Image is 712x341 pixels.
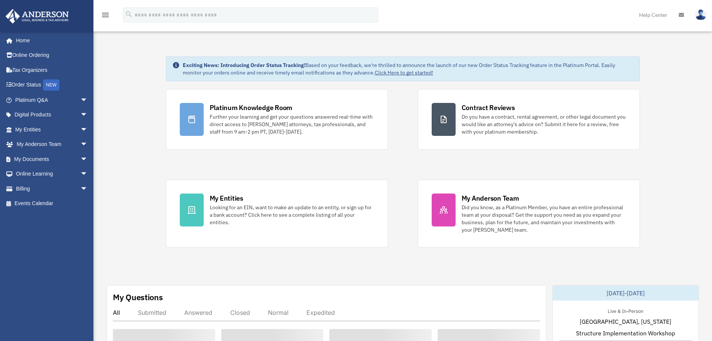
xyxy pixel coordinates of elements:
div: NEW [43,79,59,91]
div: Answered [184,309,212,316]
img: Anderson Advisors Platinum Portal [3,9,71,24]
div: Platinum Knowledge Room [210,103,293,112]
div: [DATE]-[DATE] [553,286,699,301]
div: Did you know, as a Platinum Member, you have an entire professional team at your disposal? Get th... [462,204,626,234]
a: Contract Reviews Do you have a contract, rental agreement, or other legal document you would like... [418,89,640,150]
span: [GEOGRAPHIC_DATA], [US_STATE] [580,317,671,326]
span: arrow_drop_down [80,92,95,108]
a: My Anderson Team Did you know, as a Platinum Member, you have an entire professional team at your... [418,180,640,247]
a: Home [5,33,95,48]
div: My Anderson Team [462,194,519,203]
a: Click Here to get started! [375,69,433,76]
a: menu [101,13,110,19]
div: My Entities [210,194,243,203]
img: User Pic [695,9,706,20]
strong: Exciting News: Introducing Order Status Tracking! [183,62,305,68]
a: Order StatusNEW [5,77,99,93]
div: Further your learning and get your questions answered real-time with direct access to [PERSON_NAM... [210,113,374,136]
span: arrow_drop_down [80,107,95,123]
a: Platinum Knowledge Room Further your learning and get your questions answered real-time with dire... [166,89,388,150]
div: Contract Reviews [462,103,515,112]
a: Online Learningarrow_drop_down [5,167,99,182]
div: Do you have a contract, rental agreement, or other legal document you would like an attorney's ad... [462,113,626,136]
span: arrow_drop_down [80,152,95,167]
span: arrow_drop_down [80,181,95,197]
span: arrow_drop_down [80,137,95,152]
div: My Questions [113,292,163,303]
div: All [113,309,120,316]
a: Digital Productsarrow_drop_down [5,107,99,122]
a: Billingarrow_drop_down [5,181,99,196]
i: menu [101,10,110,19]
a: My Entities Looking for an EIN, want to make an update to an entity, or sign up for a bank accoun... [166,180,388,247]
a: Platinum Q&Aarrow_drop_down [5,92,99,107]
span: Structure Implementation Workshop [576,329,675,338]
i: search [125,10,133,18]
a: My Anderson Teamarrow_drop_down [5,137,99,152]
span: arrow_drop_down [80,167,95,182]
a: Events Calendar [5,196,99,211]
a: My Documentsarrow_drop_down [5,152,99,167]
span: arrow_drop_down [80,122,95,137]
a: My Entitiesarrow_drop_down [5,122,99,137]
a: Online Ordering [5,48,99,63]
div: Submitted [138,309,166,316]
a: Tax Organizers [5,63,99,77]
div: Normal [268,309,289,316]
div: Live & In-Person [602,307,649,314]
div: Looking for an EIN, want to make an update to an entity, or sign up for a bank account? Click her... [210,204,374,226]
div: Based on your feedback, we're thrilled to announce the launch of our new Order Status Tracking fe... [183,61,634,76]
div: Closed [230,309,250,316]
div: Expedited [306,309,335,316]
